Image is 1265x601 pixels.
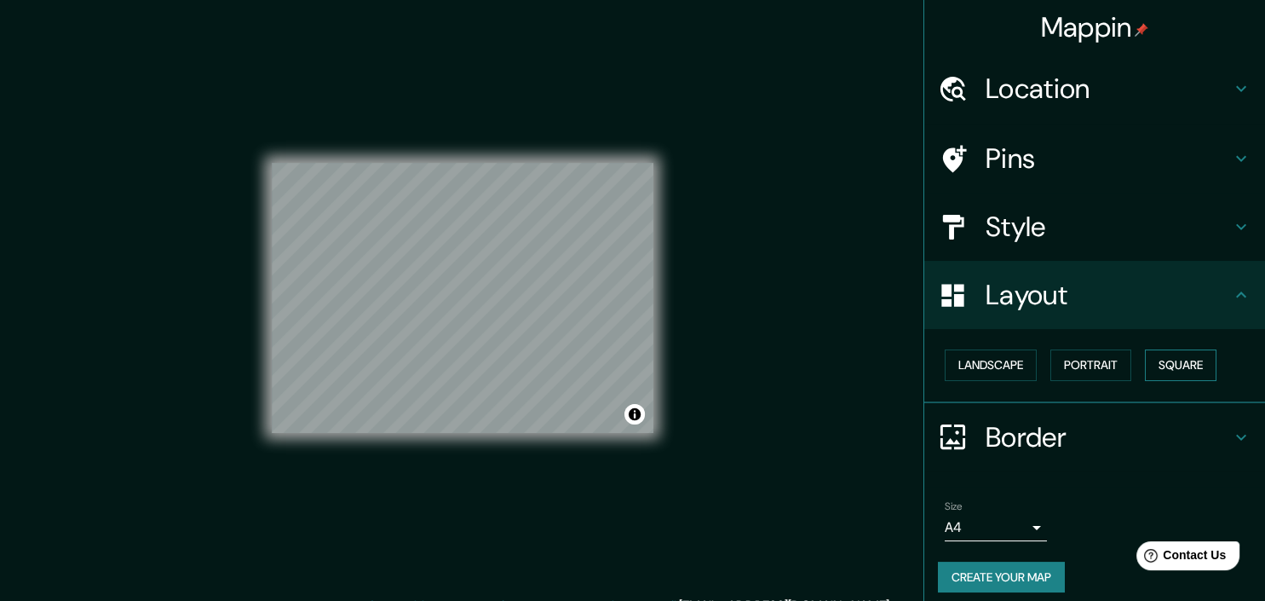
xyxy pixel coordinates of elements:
[924,193,1265,261] div: Style
[924,55,1265,123] div: Location
[1113,535,1246,582] iframe: Help widget launcher
[986,210,1231,244] h4: Style
[945,499,963,513] label: Size
[1145,350,1216,381] button: Square
[624,404,645,425] button: Toggle attribution
[945,514,1047,541] div: A4
[986,142,1231,176] h4: Pins
[1135,23,1148,37] img: pin-icon.png
[986,72,1231,106] h4: Location
[924,403,1265,471] div: Border
[272,163,653,433] canvas: Map
[924,124,1265,193] div: Pins
[1050,350,1131,381] button: Portrait
[945,350,1037,381] button: Landscape
[924,261,1265,329] div: Layout
[986,278,1231,312] h4: Layout
[938,562,1065,593] button: Create your map
[1041,10,1149,44] h4: Mappin
[986,420,1231,454] h4: Border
